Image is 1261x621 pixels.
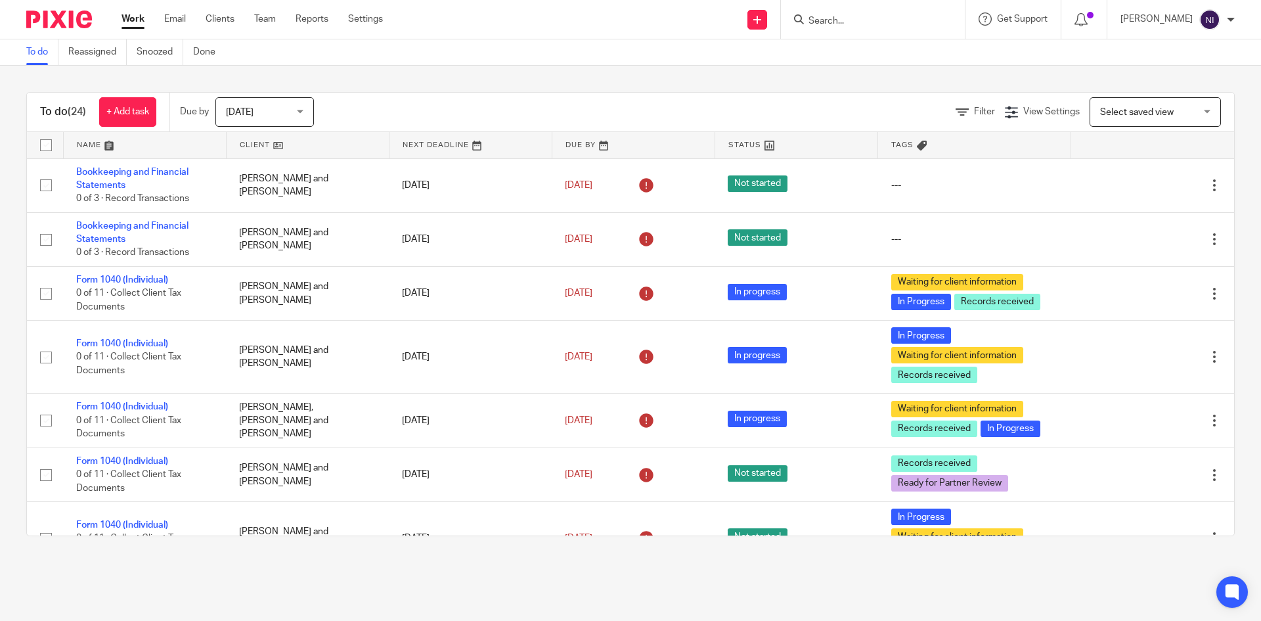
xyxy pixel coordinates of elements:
a: Email [164,12,186,26]
a: Settings [348,12,383,26]
td: [DATE] [389,394,552,448]
h1: To do [40,105,86,119]
span: In Progress [891,327,951,344]
a: Done [193,39,225,65]
span: Not started [728,175,787,192]
span: [DATE] [565,470,592,479]
td: [PERSON_NAME], [PERSON_NAME] and [PERSON_NAME] [226,394,389,448]
span: Not started [728,528,787,545]
span: Not started [728,465,787,482]
td: [DATE] [389,448,552,501]
input: Search [807,16,925,28]
span: In progress [728,411,787,427]
td: [PERSON_NAME] and [PERSON_NAME] [226,158,389,212]
span: [DATE] [565,235,592,244]
img: svg%3E [1199,9,1220,30]
span: Records received [954,294,1040,310]
a: Snoozed [137,39,183,65]
p: Due by [180,105,209,118]
span: View Settings [1023,107,1080,116]
span: Waiting for client information [891,401,1023,417]
a: Form 1040 (Individual) [76,275,168,285]
a: Bookkeeping and Financial Statements [76,221,188,244]
td: [DATE] [389,212,552,266]
span: [DATE] [565,181,592,190]
span: Select saved view [1100,108,1174,117]
span: 0 of 3 · Record Transactions [76,248,189,258]
span: Records received [891,421,977,437]
a: To do [26,39,58,65]
span: In Progress [981,421,1040,437]
span: Waiting for client information [891,274,1023,290]
span: [DATE] [565,352,592,361]
td: [DATE] [389,266,552,320]
span: In progress [728,284,787,300]
span: Records received [891,455,977,472]
span: Tags [891,141,914,149]
span: Records received [891,367,977,383]
span: In Progress [891,294,951,310]
td: [PERSON_NAME] and [PERSON_NAME] [226,266,389,320]
a: Work [122,12,144,26]
a: Reassigned [68,39,127,65]
span: 0 of 3 · Record Transactions [76,194,189,203]
span: In progress [728,347,787,363]
div: --- [891,233,1058,246]
a: Reports [296,12,328,26]
td: [PERSON_NAME] and [PERSON_NAME] [226,212,389,266]
span: 0 of 11 · Collect Client Tax Documents [76,288,181,311]
span: 0 of 11 · Collect Client Tax Documents [76,352,181,375]
a: Clients [206,12,234,26]
td: [DATE] [389,321,552,394]
td: [DATE] [389,158,552,212]
span: [DATE] [565,534,592,543]
td: [PERSON_NAME] and [PERSON_NAME] [226,321,389,394]
p: [PERSON_NAME] [1120,12,1193,26]
div: --- [891,179,1058,192]
span: [DATE] [565,288,592,298]
span: In Progress [891,509,951,525]
a: Form 1040 (Individual) [76,402,168,411]
a: Form 1040 (Individual) [76,339,168,348]
span: Ready for Partner Review [891,475,1008,492]
a: Form 1040 (Individual) [76,520,168,530]
span: Waiting for client information [891,347,1023,363]
img: Pixie [26,11,92,28]
td: [PERSON_NAME] and [PERSON_NAME] [226,502,389,575]
span: Get Support [997,14,1048,24]
span: Waiting for client information [891,528,1023,545]
span: [DATE] [226,108,254,117]
span: Not started [728,229,787,246]
td: [PERSON_NAME] and [PERSON_NAME] [226,448,389,501]
span: Filter [974,107,995,116]
a: + Add task [99,97,156,127]
span: 0 of 11 · Collect Client Tax Documents [76,534,181,557]
span: (24) [68,106,86,117]
span: 0 of 11 · Collect Client Tax Documents [76,470,181,493]
a: Bookkeeping and Financial Statements [76,168,188,190]
a: Form 1040 (Individual) [76,457,168,466]
span: [DATE] [565,416,592,425]
td: [DATE] [389,502,552,575]
a: Team [254,12,276,26]
span: 0 of 11 · Collect Client Tax Documents [76,416,181,439]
